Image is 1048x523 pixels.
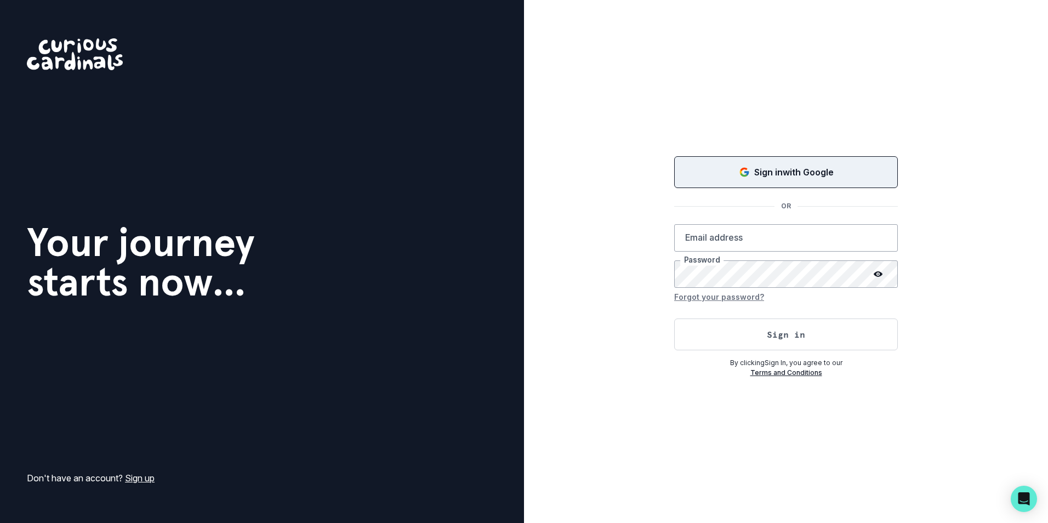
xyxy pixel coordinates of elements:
div: Open Intercom Messenger [1011,486,1037,512]
button: Sign in with Google (GSuite) [674,156,898,188]
p: Sign in with Google [754,166,834,179]
p: OR [774,201,798,211]
button: Sign in [674,319,898,350]
h1: Your journey starts now... [27,223,255,302]
p: Don't have an account? [27,471,155,485]
a: Sign up [125,473,155,484]
a: Terms and Conditions [750,368,822,377]
img: Curious Cardinals Logo [27,38,123,70]
p: By clicking Sign In , you agree to our [674,358,898,368]
button: Forgot your password? [674,288,764,305]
